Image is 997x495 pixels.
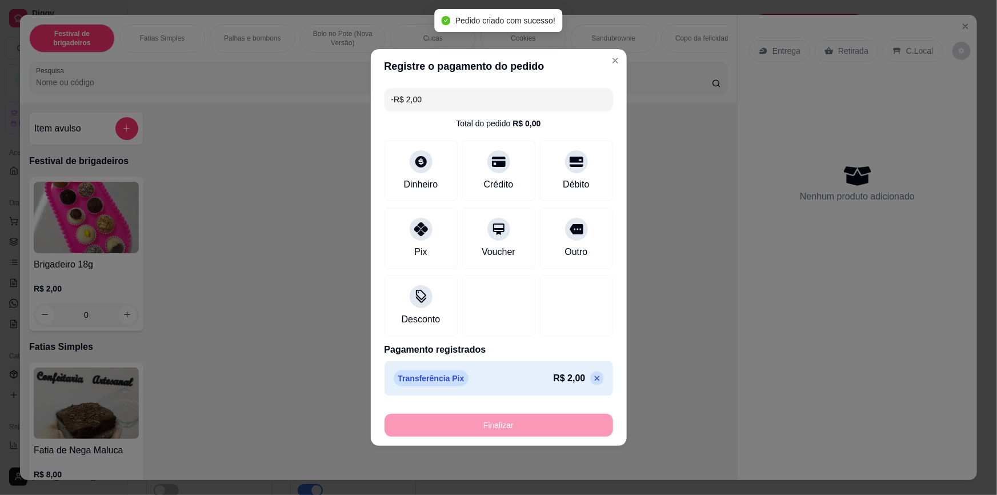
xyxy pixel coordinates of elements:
[402,313,441,326] div: Desconto
[394,370,469,386] p: Transferência Pix
[484,178,514,191] div: Crédito
[512,118,540,129] div: R$ 0,00
[553,372,585,385] p: R$ 2,00
[563,178,589,191] div: Débito
[414,245,427,259] div: Pix
[371,49,627,83] header: Registre o pagamento do pedido
[391,88,606,111] input: Ex.: hambúrguer de cordeiro
[442,16,451,25] span: check-circle
[482,245,515,259] div: Voucher
[456,118,540,129] div: Total do pedido
[455,16,555,25] span: Pedido criado com sucesso!
[606,51,624,70] button: Close
[385,343,613,357] p: Pagamento registrados
[564,245,587,259] div: Outro
[404,178,438,191] div: Dinheiro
